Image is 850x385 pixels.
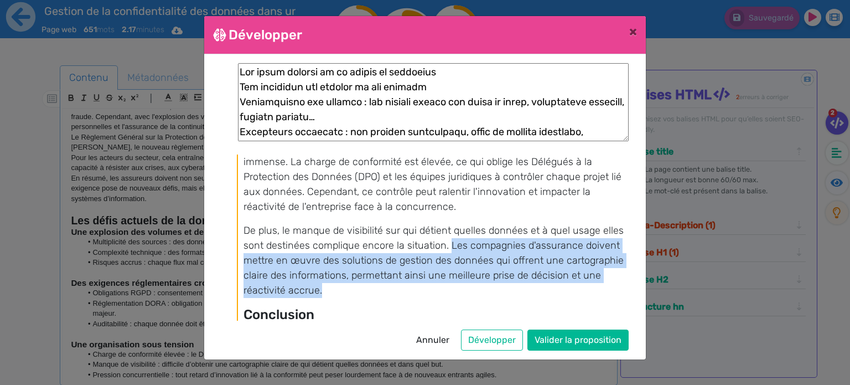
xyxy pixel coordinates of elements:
[213,25,302,45] h4: Développer
[409,330,457,351] button: Annuler
[243,223,628,298] p: De plus, le manque de visibilité sur qui détient quelles données et à quel usage elles sont desti...
[620,16,646,47] button: Close
[629,24,637,39] span: ×
[243,140,628,214] p: L'ensemble de ces défis place les organisations d'assurance sous une pression immense. La charge ...
[243,307,628,323] h4: Conclusion
[461,330,523,351] button: Développer
[527,330,629,351] button: Valider la proposition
